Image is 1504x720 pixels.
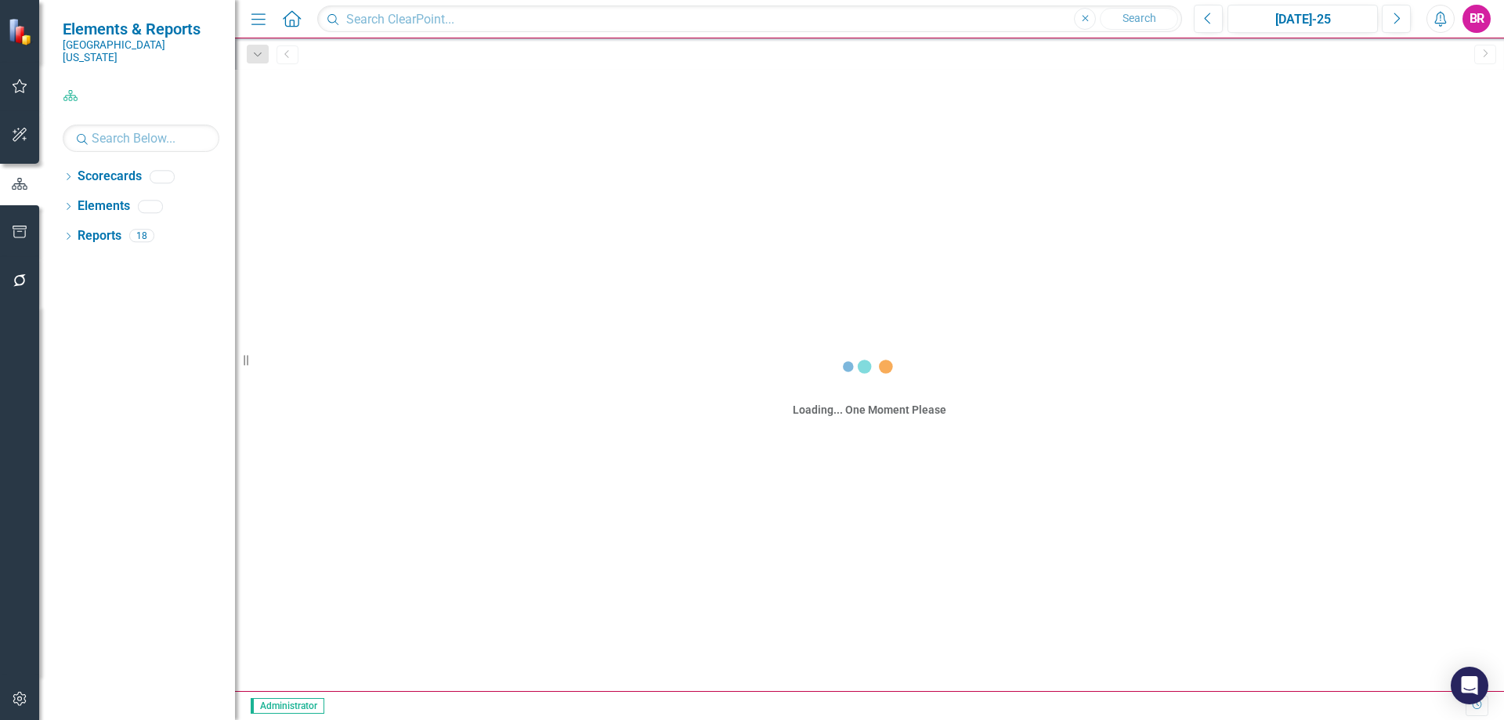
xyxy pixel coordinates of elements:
div: [DATE]-25 [1233,10,1372,29]
small: [GEOGRAPHIC_DATA][US_STATE] [63,38,219,64]
input: Search ClearPoint... [317,5,1182,33]
a: Scorecards [78,168,142,186]
div: Open Intercom Messenger [1451,667,1488,704]
span: Elements & Reports [63,20,219,38]
a: Elements [78,197,130,215]
button: [DATE]-25 [1227,5,1378,33]
button: BR [1462,5,1491,33]
img: ClearPoint Strategy [8,18,35,45]
button: Search [1100,8,1178,30]
div: Loading... One Moment Please [793,402,946,418]
input: Search Below... [63,125,219,152]
a: Reports [78,227,121,245]
span: Search [1123,12,1156,24]
div: 18 [129,230,154,243]
span: Administrator [251,698,324,714]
